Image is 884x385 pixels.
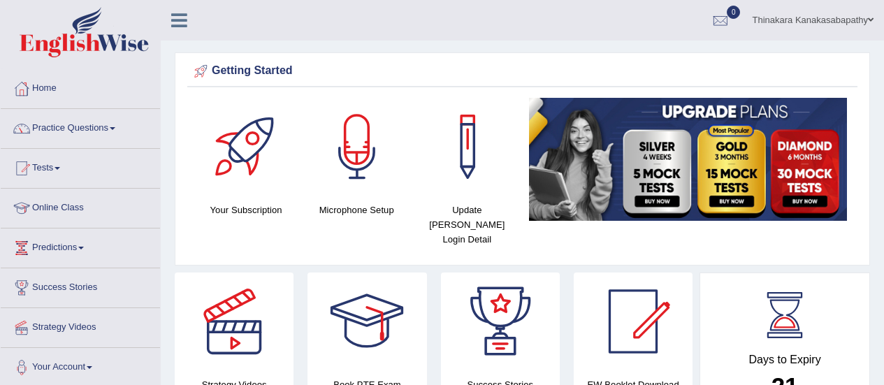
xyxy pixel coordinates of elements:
a: Home [1,69,160,104]
a: Online Class [1,189,160,224]
a: Predictions [1,228,160,263]
img: small5.jpg [529,98,847,221]
h4: Microphone Setup [308,203,405,217]
h4: Your Subscription [198,203,294,217]
a: Strategy Videos [1,308,160,343]
a: Your Account [1,348,160,383]
a: Tests [1,149,160,184]
a: Success Stories [1,268,160,303]
span: 0 [727,6,741,19]
div: Getting Started [191,61,854,82]
h4: Days to Expiry [716,354,854,366]
h4: Update [PERSON_NAME] Login Detail [419,203,515,247]
a: Practice Questions [1,109,160,144]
